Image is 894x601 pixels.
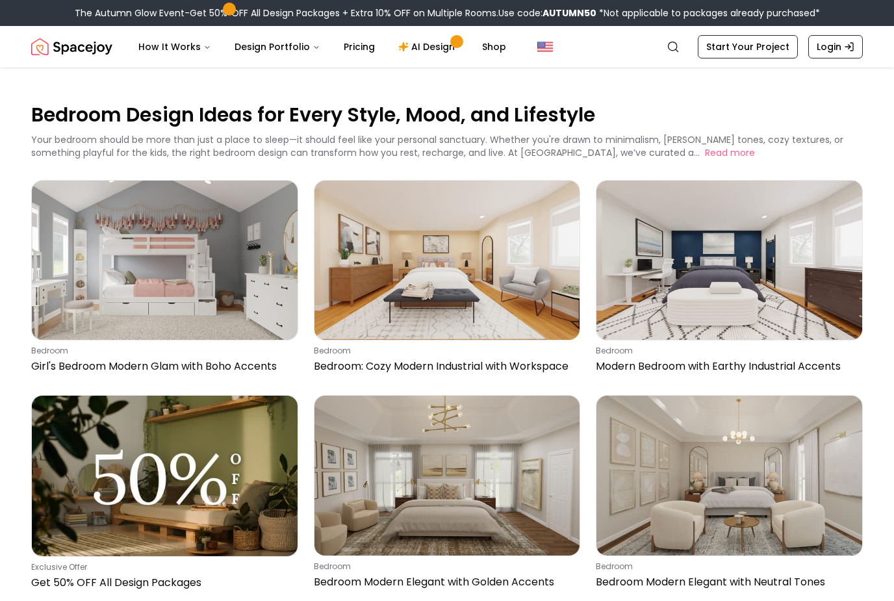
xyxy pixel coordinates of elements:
[596,561,858,572] p: bedroom
[596,574,858,590] p: Bedroom Modern Elegant with Neutral Tones
[31,346,293,356] p: bedroom
[31,395,298,595] a: Get 50% OFF All Design PackagesExclusive OfferGet 50% OFF All Design Packages
[32,396,298,556] img: Get 50% OFF All Design Packages
[31,562,293,572] p: Exclusive Offer
[314,181,580,340] img: Bedroom: Cozy Modern Industrial with Workspace
[314,574,576,590] p: Bedroom Modern Elegant with Golden Accents
[314,561,576,572] p: bedroom
[596,180,863,379] a: Modern Bedroom with Earthy Industrial AccentsbedroomModern Bedroom with Earthy Industrial Accents
[314,395,581,595] a: Bedroom Modern Elegant with Golden AccentsbedroomBedroom Modern Elegant with Golden Accents
[388,34,469,60] a: AI Design
[31,359,293,374] p: Girl's Bedroom Modern Glam with Boho Accents
[224,34,331,60] button: Design Portfolio
[596,396,862,555] img: Bedroom Modern Elegant with Neutral Tones
[128,34,222,60] button: How It Works
[314,359,576,374] p: Bedroom: Cozy Modern Industrial with Workspace
[333,34,385,60] a: Pricing
[31,34,112,60] a: Spacejoy
[314,180,581,379] a: Bedroom: Cozy Modern Industrial with WorkspacebedroomBedroom: Cozy Modern Industrial with Workspace
[31,26,863,68] nav: Global
[498,6,596,19] span: Use code:
[314,396,580,555] img: Bedroom Modern Elegant with Golden Accents
[596,359,858,374] p: Modern Bedroom with Earthy Industrial Accents
[596,181,862,340] img: Modern Bedroom with Earthy Industrial Accents
[596,395,863,595] a: Bedroom Modern Elegant with Neutral TonesbedroomBedroom Modern Elegant with Neutral Tones
[543,6,596,19] b: AUTUMN50
[31,101,863,128] p: Bedroom Design Ideas for Every Style, Mood, and Lifestyle
[596,346,858,356] p: bedroom
[705,146,755,159] button: Read more
[698,35,798,58] a: Start Your Project
[128,34,517,60] nav: Main
[31,133,843,159] p: Your bedroom should be more than just a place to sleep—it should feel like your personal sanctuar...
[32,181,298,340] img: Girl's Bedroom Modern Glam with Boho Accents
[75,6,820,19] div: The Autumn Glow Event-Get 50% OFF All Design Packages + Extra 10% OFF on Multiple Rooms.
[472,34,517,60] a: Shop
[314,346,576,356] p: bedroom
[31,575,293,591] p: Get 50% OFF All Design Packages
[808,35,863,58] a: Login
[31,180,298,379] a: Girl's Bedroom Modern Glam with Boho AccentsbedroomGirl's Bedroom Modern Glam with Boho Accents
[537,39,553,55] img: United States
[31,34,112,60] img: Spacejoy Logo
[596,6,820,19] span: *Not applicable to packages already purchased*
